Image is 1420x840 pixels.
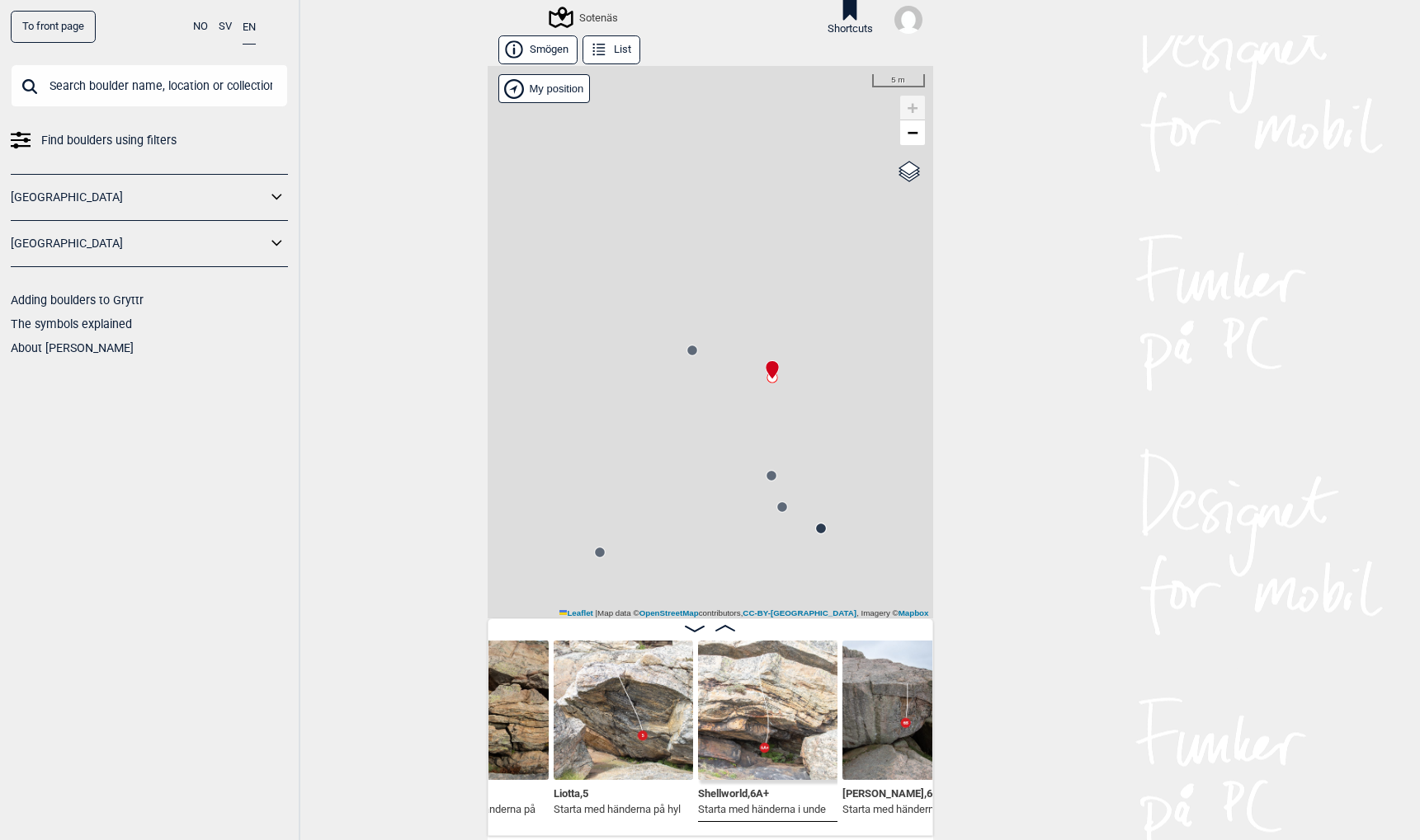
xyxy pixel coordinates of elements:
a: OpenStreetMap [639,608,699,617]
a: Mapbox [899,608,929,617]
img: Liotta 220522 [554,641,693,780]
span: + [907,97,918,118]
button: SV [219,11,232,43]
p: Starta med händerna i unde [698,801,826,818]
button: NO [193,11,208,43]
a: CC-BY-[GEOGRAPHIC_DATA] [743,608,856,617]
span: Liotta , 5 [554,784,588,800]
img: Gratis parkering 211010 [842,641,982,780]
a: [GEOGRAPHIC_DATA] [11,185,267,209]
button: Smögen [498,35,578,64]
button: EN [243,11,256,45]
div: 5 m [872,74,925,87]
span: [PERSON_NAME] , 6B [842,784,939,800]
div: Show my position [498,74,590,103]
a: Leaflet [559,608,593,617]
a: About [PERSON_NAME] [11,341,134,354]
a: Layers [894,153,925,190]
a: The symbols explained [11,317,132,331]
p: Starta med händerna på den [842,801,974,818]
a: To front page [11,11,96,43]
span: − [907,122,918,143]
a: [GEOGRAPHIC_DATA] [11,232,267,256]
button: List [583,35,640,64]
img: User fallback1 [894,6,922,34]
input: Search boulder name, location or collection [11,64,288,107]
span: Find boulders using filters [41,129,177,153]
a: Zoom out [900,120,925,145]
div: Sotenäs [551,7,618,27]
p: Starta med händerna på hyl [554,801,681,818]
span: Shellworld , 6A+ [698,784,769,800]
a: Zoom in [900,96,925,120]
a: Adding boulders to Gryttr [11,293,144,307]
img: Shellworld 220522 [698,641,837,780]
a: Find boulders using filters [11,129,288,153]
div: Map data © contributors, , Imagery © [555,608,933,619]
span: | [596,608,598,617]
